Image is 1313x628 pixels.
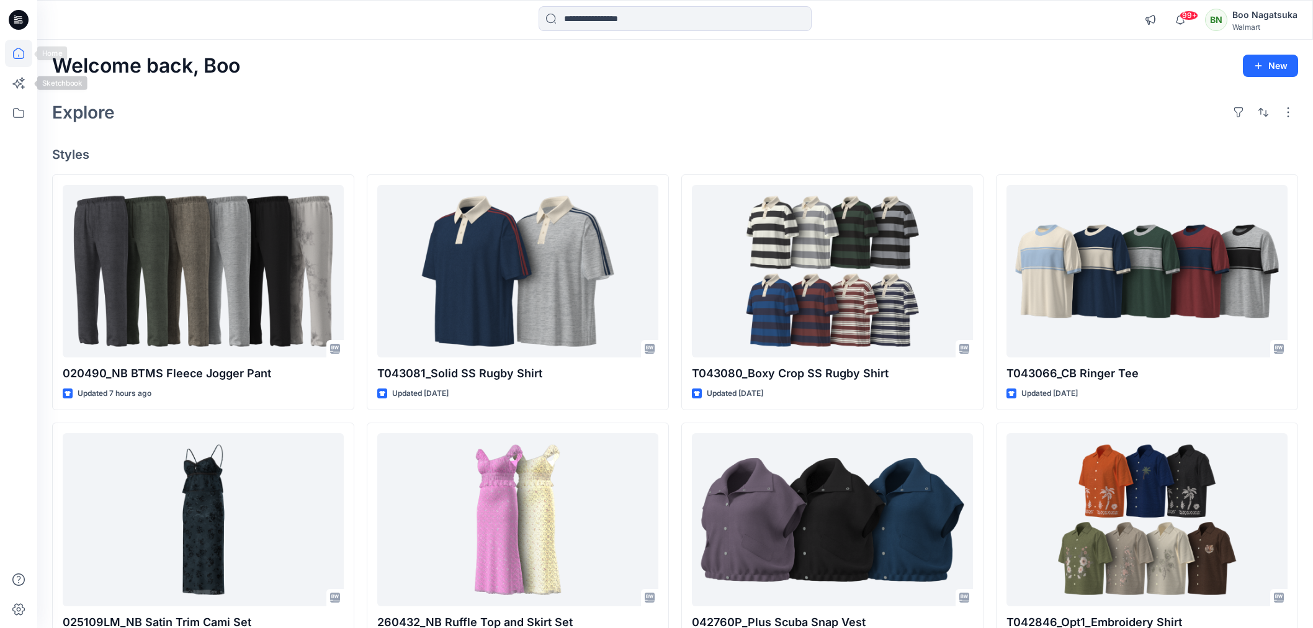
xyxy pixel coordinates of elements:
a: T043081_Solid SS Rugby Shirt [377,185,658,357]
p: 020490_NB BTMS Fleece Jogger Pant [63,365,344,382]
div: Boo Nagatsuka [1232,7,1297,22]
span: 99+ [1180,11,1198,20]
a: 025109LM_NB Satin Trim Cami Set [63,433,344,606]
p: Updated [DATE] [392,387,449,400]
p: T043081_Solid SS Rugby Shirt [377,365,658,382]
h4: Styles [52,147,1298,162]
a: 020490_NB BTMS Fleece Jogger Pant [63,185,344,357]
p: T043080_Boxy Crop SS Rugby Shirt [692,365,973,382]
a: T043080_Boxy Crop SS Rugby Shirt [692,185,973,357]
p: T043066_CB Ringer Tee [1006,365,1288,382]
a: T042846_Opt1_Embroidery Shirt [1006,433,1288,606]
p: Updated [DATE] [707,387,763,400]
a: T043066_CB Ringer Tee [1006,185,1288,357]
a: 042760P_Plus Scuba Snap Vest [692,433,973,606]
div: BN [1205,9,1227,31]
h2: Welcome back, Boo [52,55,240,78]
div: Walmart [1232,22,1297,32]
h2: Explore [52,102,115,122]
button: New [1243,55,1298,77]
p: Updated [DATE] [1021,387,1078,400]
a: 260432_NB Ruffle Top and Skirt Set [377,433,658,606]
p: Updated 7 hours ago [78,387,151,400]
